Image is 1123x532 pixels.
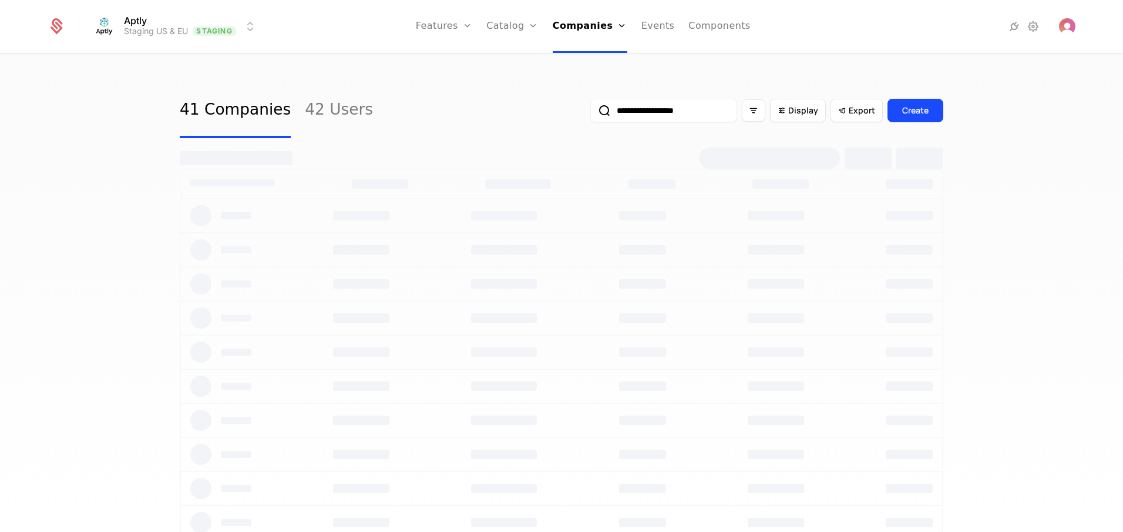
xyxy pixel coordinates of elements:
[902,105,929,116] div: Create
[849,105,875,116] span: Export
[90,12,118,41] img: Aptly
[1059,18,1075,35] button: Open user button
[1026,19,1040,34] a: Settings
[831,99,883,122] button: Export
[742,99,765,122] button: Filter options
[887,99,943,122] button: Create
[1059,18,1075,35] img: 's logo
[788,105,818,116] span: Display
[770,99,826,122] button: Display
[124,25,188,37] div: Staging US & EU
[305,83,373,138] a: 42 Users
[180,83,291,138] a: 41 Companies
[193,26,236,36] span: Staging
[124,16,147,25] span: Aptly
[1007,19,1021,34] a: Integrations
[93,14,257,39] button: Select environment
